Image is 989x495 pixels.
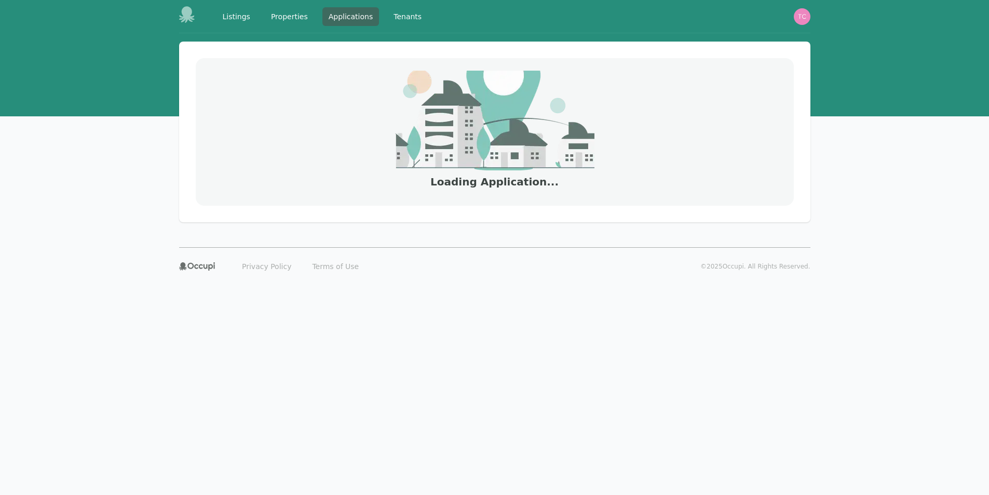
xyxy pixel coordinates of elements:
[236,258,297,275] a: Privacy Policy
[322,7,380,26] a: Applications
[387,7,428,26] a: Tenants
[430,175,559,189] h3: Loading Application...
[395,71,594,170] img: empty_state_image
[265,7,314,26] a: Properties
[216,7,256,26] a: Listings
[700,262,810,271] p: © 2025 Occupi. All Rights Reserved.
[306,258,365,275] a: Terms of Use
